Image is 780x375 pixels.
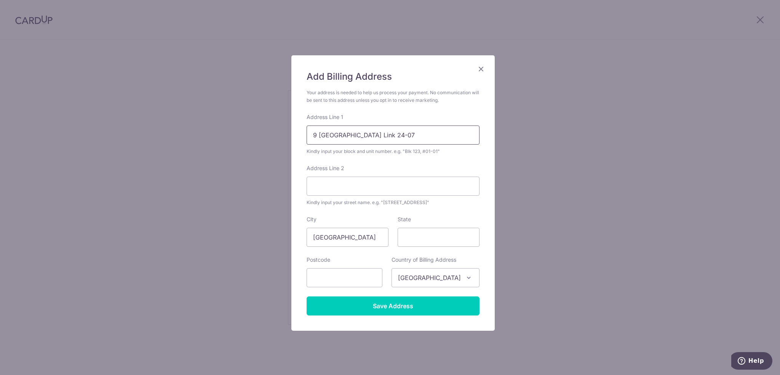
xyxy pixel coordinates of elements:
span: Singapore [392,268,480,287]
h5: Add Billing Address [307,71,480,83]
iframe: Opens a widget where you can find more information [731,352,772,371]
div: Your address is needed to help us process your payment. No communication will be sent to this add... [307,89,480,104]
label: Country of Billing Address [392,256,456,264]
label: Address Line 2 [307,164,344,172]
div: Kindly input your block and unit number. e.g. "Blk 123, #01-01" [307,148,480,155]
label: Postcode [307,256,330,264]
div: Kindly input your street name. e.g. "[STREET_ADDRESS]" [307,199,480,206]
label: Address Line 1 [307,113,343,121]
input: Save Address [307,296,480,315]
label: State [398,216,411,223]
span: Singapore [392,269,479,287]
button: Close [476,64,486,74]
label: City [307,216,316,223]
